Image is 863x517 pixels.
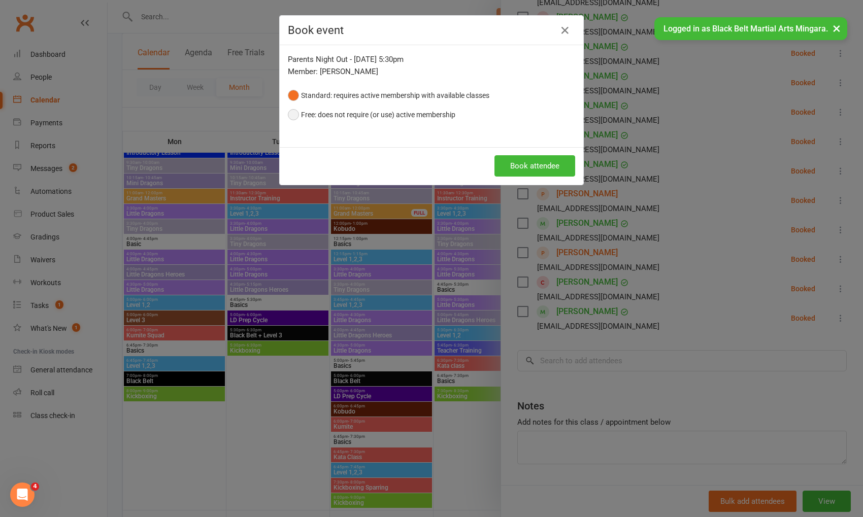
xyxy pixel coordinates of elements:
button: Close [557,22,573,39]
span: 4 [31,482,39,491]
button: Book attendee [494,155,575,177]
h4: Book event [288,24,575,37]
iframe: Intercom live chat [10,482,35,507]
button: Standard: requires active membership with available classes [288,86,489,105]
button: Free: does not require (or use) active membership [288,105,455,124]
div: Parents Night Out - [DATE] 5:30pm Member: [PERSON_NAME] [288,53,575,78]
